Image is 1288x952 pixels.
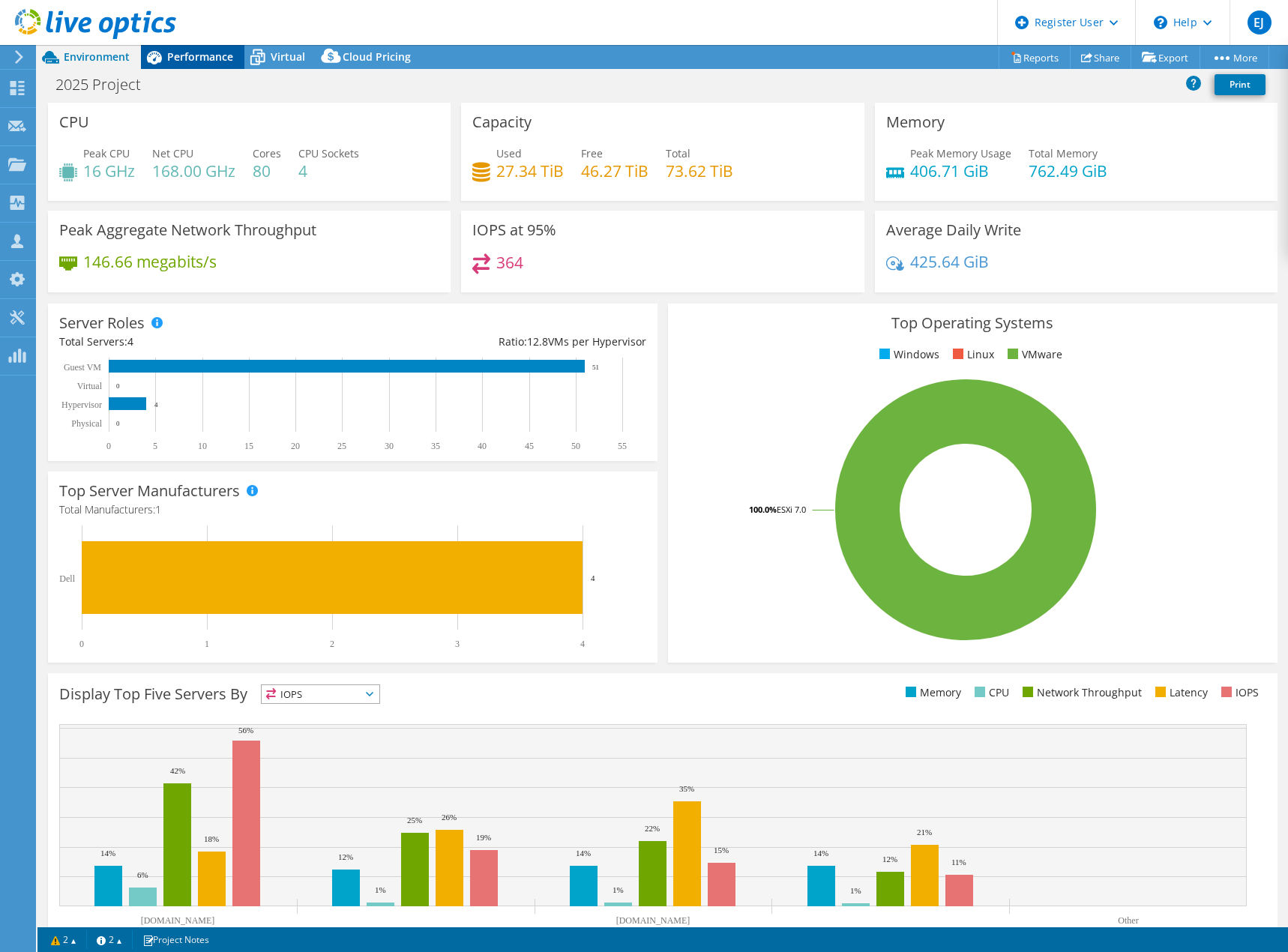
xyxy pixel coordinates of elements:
text: 25 [337,441,346,451]
text: Virtual [77,381,103,391]
text: 30 [385,441,394,451]
li: IOPS [1218,684,1259,701]
span: Net CPU [152,146,193,160]
li: Windows [876,346,939,363]
a: Reports [999,46,1071,69]
text: 15% [714,846,729,855]
span: Virtual [271,49,305,64]
text: 3 [455,639,460,649]
text: 5 [153,441,157,451]
text: 0 [79,639,84,649]
span: Cloud Pricing [343,49,411,64]
h4: 46.27 TiB [581,163,648,179]
h4: 425.64 GiB [910,253,989,270]
a: Share [1070,46,1131,69]
text: 11% [951,858,966,867]
h4: 762.49 GiB [1029,163,1107,179]
h4: 364 [496,254,523,271]
text: Dell [59,573,75,584]
text: 55 [618,441,627,451]
span: Peak CPU [83,146,130,160]
text: Guest VM [64,362,101,373]
h3: Peak Aggregate Network Throughput [59,222,316,238]
h4: 16 GHz [83,163,135,179]
text: 26% [442,813,457,822]
text: 45 [525,441,534,451]
span: Cores [253,146,281,160]
text: 4 [154,401,158,409]
h4: 73.62 TiB [666,163,733,179]
text: 40 [478,441,487,451]
text: 6% [137,870,148,879]
li: VMware [1004,346,1062,363]
h3: Top Operating Systems [679,315,1266,331]
span: 12.8 [527,334,548,349]
h4: 146.66 megabits/s [83,253,217,270]
a: More [1200,46,1269,69]
tspan: ESXi 7.0 [777,504,806,515]
span: Peak Memory Usage [910,146,1011,160]
text: 0 [116,420,120,427]
span: 4 [127,334,133,349]
text: 25% [407,816,422,825]
span: EJ [1248,10,1272,34]
span: 1 [155,502,161,516]
text: 18% [204,834,219,843]
span: Total Memory [1029,146,1098,160]
text: 0 [106,441,111,451]
a: Export [1131,46,1200,69]
h4: Total Manufacturers: [59,501,646,518]
li: Memory [902,684,961,701]
text: Other [1118,915,1138,926]
svg: \n [1154,16,1167,29]
h3: IOPS at 95% [472,222,556,238]
text: Physical [71,418,102,429]
text: 14% [100,849,115,858]
text: 56% [238,726,253,735]
text: 14% [813,849,828,858]
text: 10 [198,441,207,451]
li: Linux [949,346,994,363]
li: Latency [1152,684,1208,701]
h3: Average Daily Write [886,222,1021,238]
text: 51 [592,364,599,371]
text: 35% [679,784,694,793]
text: 4 [591,573,595,582]
text: 19% [476,833,491,842]
text: 12% [338,852,353,861]
span: Performance [167,49,233,64]
a: 2 [86,930,133,949]
text: 35 [431,441,440,451]
h3: CPU [59,114,89,130]
h4: 80 [253,163,281,179]
text: 22% [645,824,660,833]
h4: 406.71 GiB [910,163,1011,179]
a: Print [1215,74,1266,95]
text: 50 [571,441,580,451]
span: Used [496,146,522,160]
h3: Capacity [472,114,532,130]
text: 42% [170,766,185,775]
h4: 168.00 GHz [152,163,235,179]
text: 20 [291,441,300,451]
text: 1% [613,885,624,894]
text: [DOMAIN_NAME] [616,915,690,926]
div: Ratio: VMs per Hypervisor [352,334,645,350]
text: 2 [330,639,334,649]
h1: 2025 Project [49,76,164,93]
span: Total [666,146,690,160]
span: Free [581,146,603,160]
text: 12% [882,855,897,864]
h4: 4 [298,163,359,179]
text: 15 [244,441,253,451]
li: Network Throughput [1019,684,1142,701]
text: [DOMAIN_NAME] [141,915,215,926]
text: Hypervisor [61,400,102,410]
tspan: 100.0% [749,504,777,515]
text: 21% [917,828,932,837]
span: IOPS [262,685,379,703]
h4: 27.34 TiB [496,163,564,179]
text: 1 [205,639,209,649]
a: Project Notes [132,930,220,949]
div: Total Servers: [59,334,352,350]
